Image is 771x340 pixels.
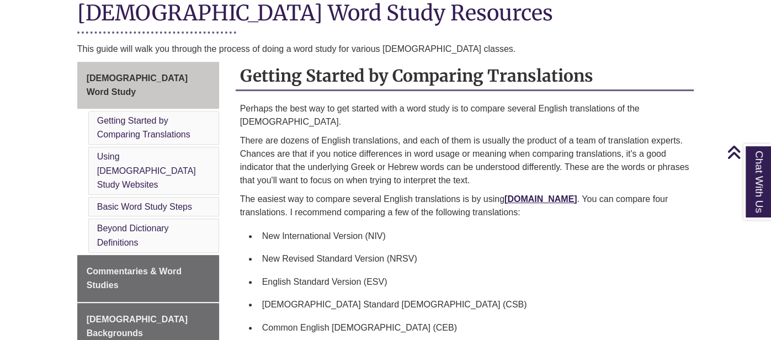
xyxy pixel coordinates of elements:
a: [DEMOGRAPHIC_DATA] Word Study [77,62,219,109]
span: [DEMOGRAPHIC_DATA] Backgrounds [87,315,188,338]
span: [DEMOGRAPHIC_DATA] Word Study [87,73,188,97]
a: [DOMAIN_NAME] [504,194,577,204]
a: Beyond Dictionary Definitions [97,224,169,247]
a: Using [DEMOGRAPHIC_DATA] Study Websites [97,152,196,189]
h2: Getting Started by Comparing Translations [236,62,694,91]
li: English Standard Version (ESV) [258,270,690,294]
li: New Revised Standard Version (NRSV) [258,247,690,270]
a: Back to Top [727,145,768,160]
li: New International Version (NIV) [258,225,690,248]
span: Commentaries & Word Studies [87,267,182,290]
li: Common English [DEMOGRAPHIC_DATA] (CEB) [258,316,690,339]
a: Basic Word Study Steps [97,202,192,211]
p: Perhaps the best way to get started with a word study is to compare several English translations ... [240,102,690,129]
span: This guide will walk you through the process of doing a word study for various [DEMOGRAPHIC_DATA]... [77,44,515,54]
a: Getting Started by Comparing Translations [97,116,190,140]
a: Commentaries & Word Studies [77,255,219,302]
li: [DEMOGRAPHIC_DATA] Standard [DEMOGRAPHIC_DATA] (CSB) [258,293,690,316]
p: The easiest way to compare several English translations is by using . You can compare four transl... [240,193,690,219]
p: There are dozens of English translations, and each of them is usually the product of a team of tr... [240,134,690,187]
